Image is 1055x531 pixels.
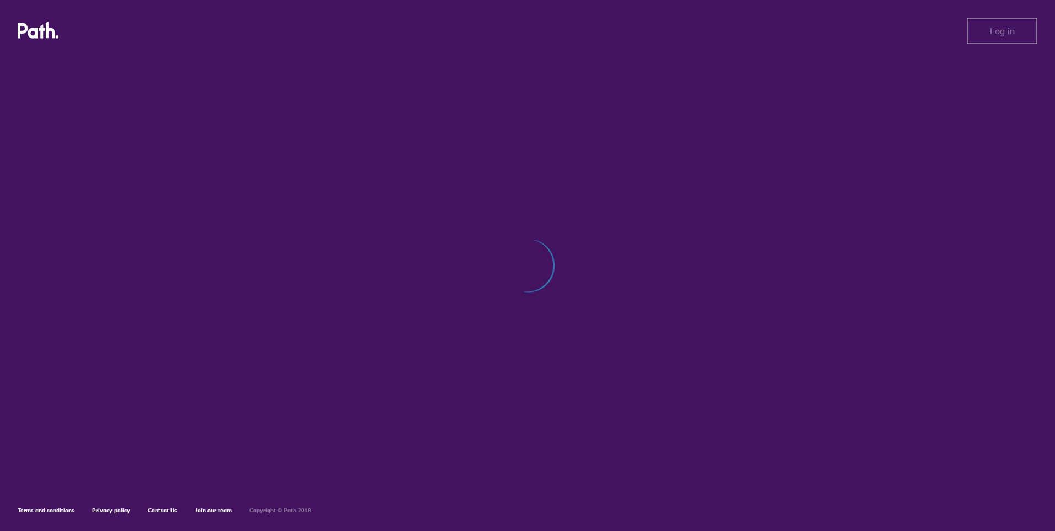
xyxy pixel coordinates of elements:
[148,507,177,514] a: Contact Us
[967,18,1037,44] button: Log in
[249,507,311,514] h6: Copyright © Path 2018
[18,507,74,514] a: Terms and conditions
[92,507,130,514] a: Privacy policy
[990,26,1015,36] span: Log in
[195,507,232,514] a: Join our team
